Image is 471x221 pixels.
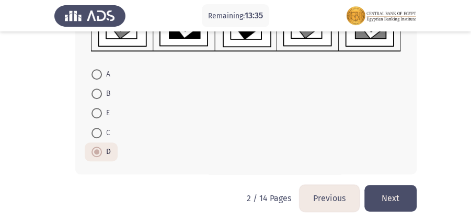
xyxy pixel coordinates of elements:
span: D [102,146,111,158]
img: Assessment logo of FOCUS Assessment 3 Modules EN [346,1,417,30]
span: B [102,87,110,100]
span: A [102,68,110,81]
span: 13:35 [245,10,263,20]
img: Assess Talent Management logo [54,1,125,30]
span: E [102,107,110,119]
button: load previous page [300,185,359,212]
button: load next page [364,185,417,212]
p: 2 / 14 Pages [247,193,291,203]
p: Remaining: [208,9,263,23]
span: C [102,127,110,139]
